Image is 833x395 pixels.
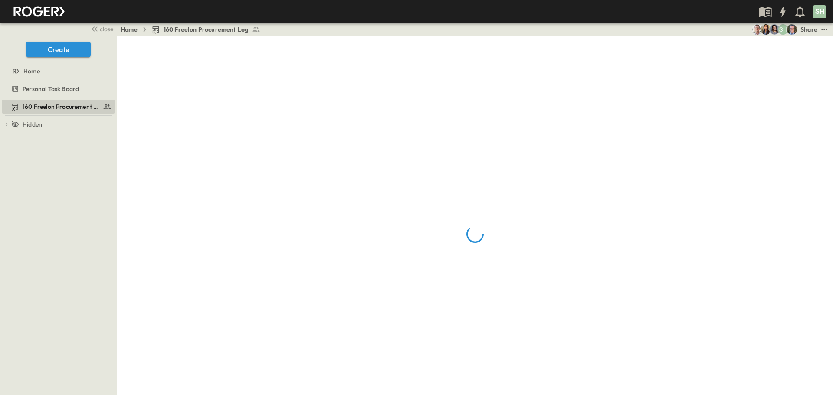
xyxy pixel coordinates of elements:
button: SH [812,4,827,19]
button: close [87,23,115,35]
a: 160 Freelon Procurement Log [151,25,261,34]
div: Personal Task Boardtest [2,82,115,96]
img: Fabiola Canchola (fcanchola@cahill-sf.com) [769,24,780,35]
span: Personal Task Board [23,85,79,93]
button: test [819,24,830,35]
img: Mickie Parrish (mparrish@cahill-sf.com) [752,24,762,35]
button: Create [26,42,91,57]
div: SH [813,5,826,18]
div: 160 Freelon Procurement Logtest [2,100,115,114]
nav: breadcrumbs [121,25,266,34]
a: 160 Freelon Procurement Log [2,101,113,113]
div: Steven Habon (shabon@guzmangc.com) [778,24,788,35]
span: Hidden [23,120,42,129]
img: Jared Salin (jsalin@cahill-sf.com) [787,24,797,35]
img: Kim Bowen (kbowen@cahill-sf.com) [761,24,771,35]
span: close [100,25,113,33]
a: Personal Task Board [2,83,113,95]
div: Share [800,25,817,34]
a: Home [121,25,138,34]
span: 160 Freelon Procurement Log [23,102,99,111]
span: Home [23,67,40,75]
a: Home [2,65,113,77]
span: 160 Freelon Procurement Log [164,25,249,34]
